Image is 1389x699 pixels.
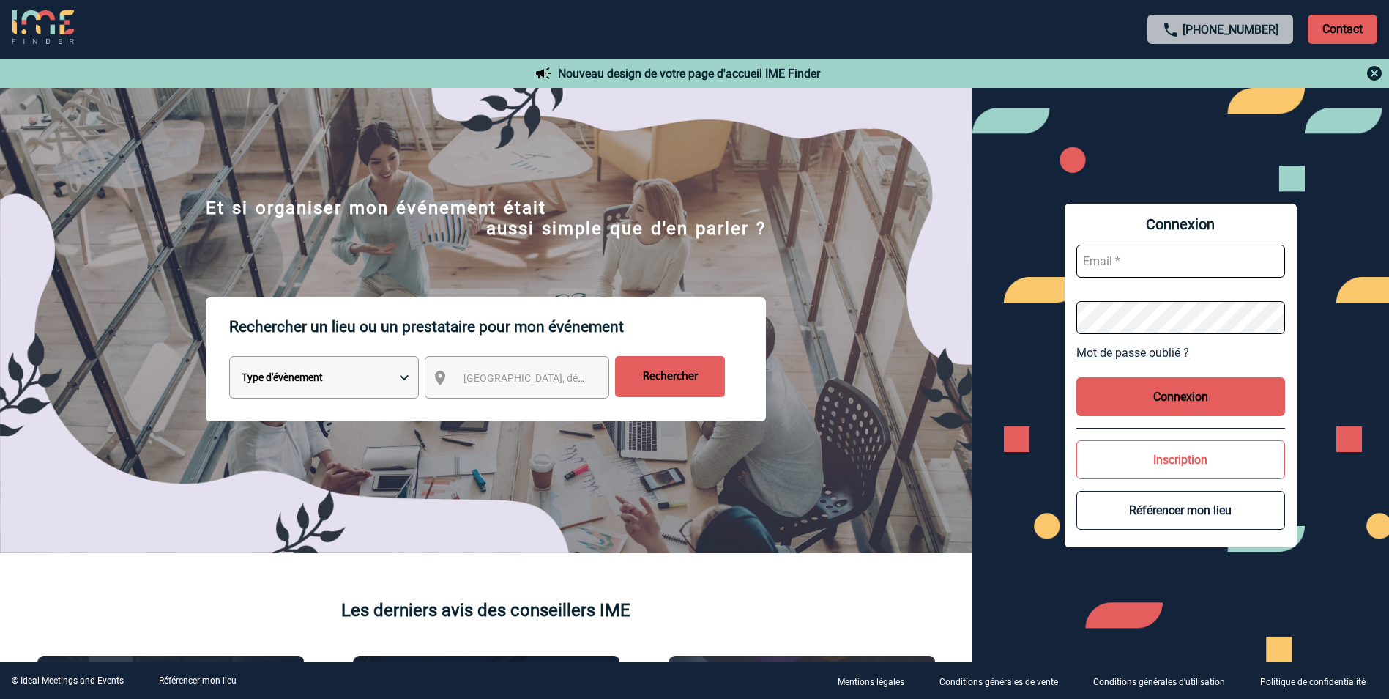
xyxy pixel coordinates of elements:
button: Inscription [1076,440,1285,479]
p: Conditions générales de vente [939,677,1058,687]
a: Politique de confidentialité [1248,674,1389,688]
img: call-24-px.png [1162,21,1180,39]
a: Mentions légales [826,674,928,688]
a: [PHONE_NUMBER] [1183,23,1278,37]
span: [GEOGRAPHIC_DATA], département, région... [463,372,667,384]
p: Politique de confidentialité [1260,677,1366,687]
a: Référencer mon lieu [159,676,237,686]
div: © Ideal Meetings and Events [12,676,124,686]
p: Conditions générales d'utilisation [1093,677,1225,687]
input: Rechercher [615,356,725,397]
a: Conditions générales d'utilisation [1081,674,1248,688]
a: Mot de passe oublié ? [1076,346,1285,360]
p: Rechercher un lieu ou un prestataire pour mon événement [229,297,766,356]
button: Connexion [1076,377,1285,416]
p: Contact [1308,15,1377,44]
span: Connexion [1076,215,1285,233]
button: Référencer mon lieu [1076,491,1285,530]
a: Conditions générales de vente [928,674,1081,688]
input: Email * [1076,245,1285,278]
p: Mentions légales [838,677,904,687]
